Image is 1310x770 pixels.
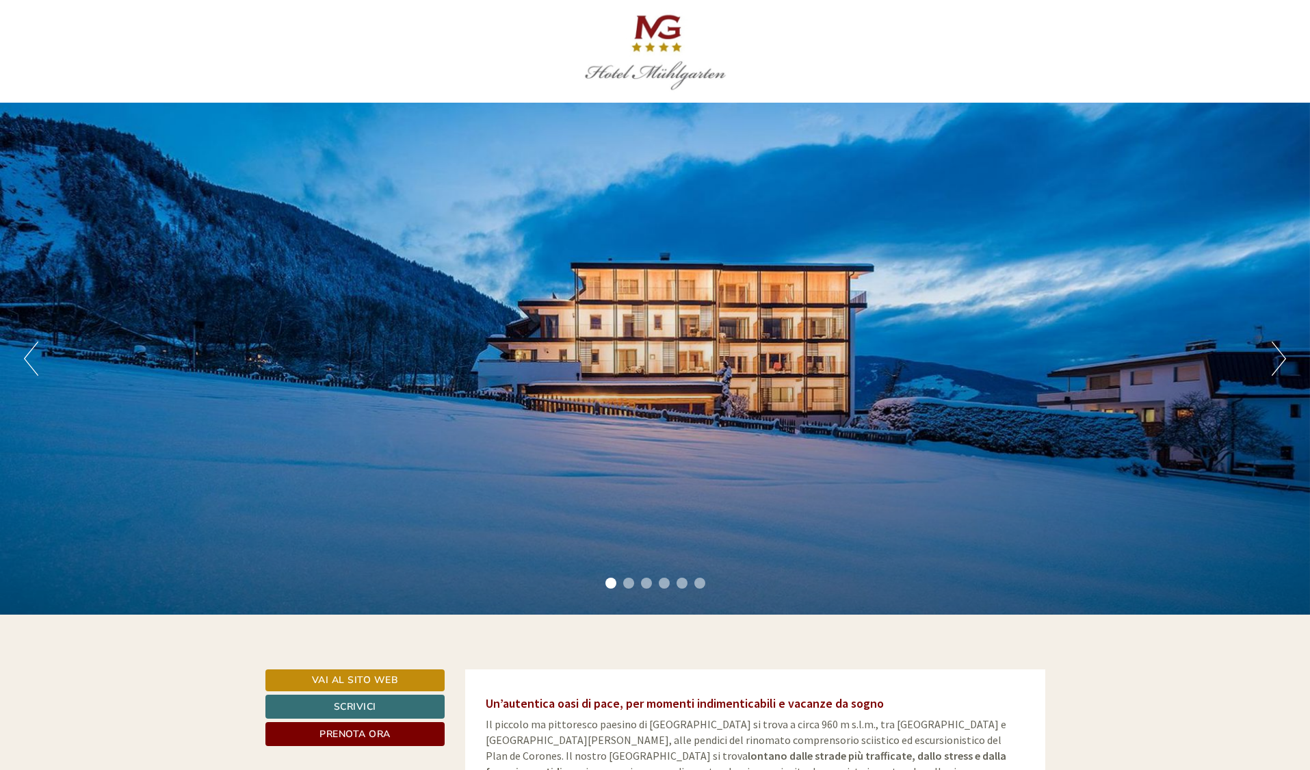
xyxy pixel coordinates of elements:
button: Next [1272,342,1286,376]
a: Scrivici [265,695,445,719]
span: Un’autentica oasi di pace, per momenti indimenticabili e vacanze da sogno [486,695,884,711]
button: Previous [24,342,38,376]
a: Prenota ora [265,722,445,746]
a: Vai al sito web [265,669,445,691]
